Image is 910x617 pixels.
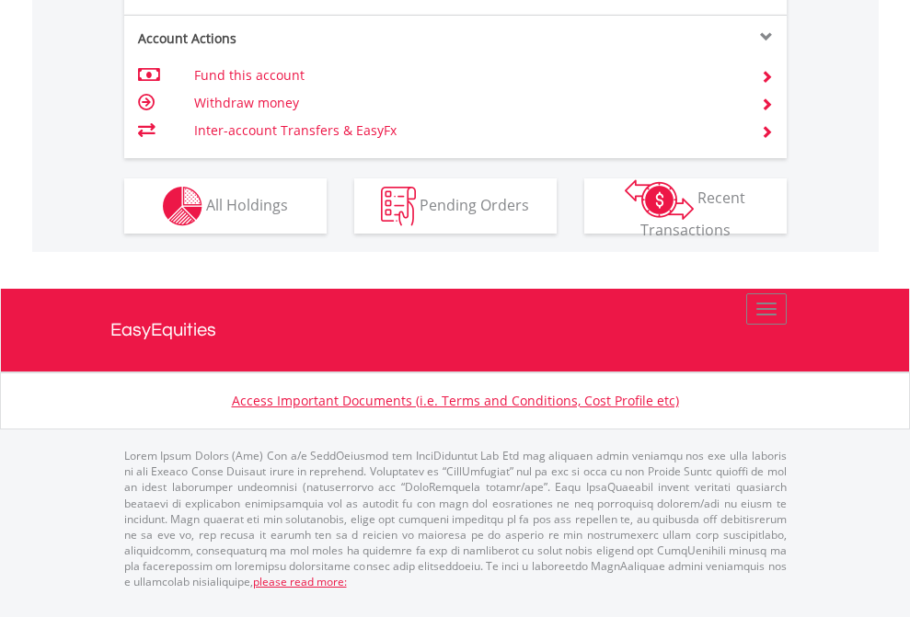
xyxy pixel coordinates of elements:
[625,179,694,220] img: transactions-zar-wht.png
[420,194,529,214] span: Pending Orders
[194,117,738,144] td: Inter-account Transfers & EasyFx
[354,178,557,234] button: Pending Orders
[163,187,202,226] img: holdings-wht.png
[381,187,416,226] img: pending_instructions-wht.png
[253,574,347,589] a: please read more:
[206,194,288,214] span: All Holdings
[232,392,679,409] a: Access Important Documents (i.e. Terms and Conditions, Cost Profile etc)
[124,448,787,589] p: Lorem Ipsum Dolors (Ame) Con a/e SeddOeiusmod tem InciDiduntut Lab Etd mag aliquaen admin veniamq...
[194,62,738,89] td: Fund this account
[194,89,738,117] td: Withdraw money
[124,178,327,234] button: All Holdings
[584,178,787,234] button: Recent Transactions
[110,289,801,371] a: EasyEquities
[124,29,455,48] div: Account Actions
